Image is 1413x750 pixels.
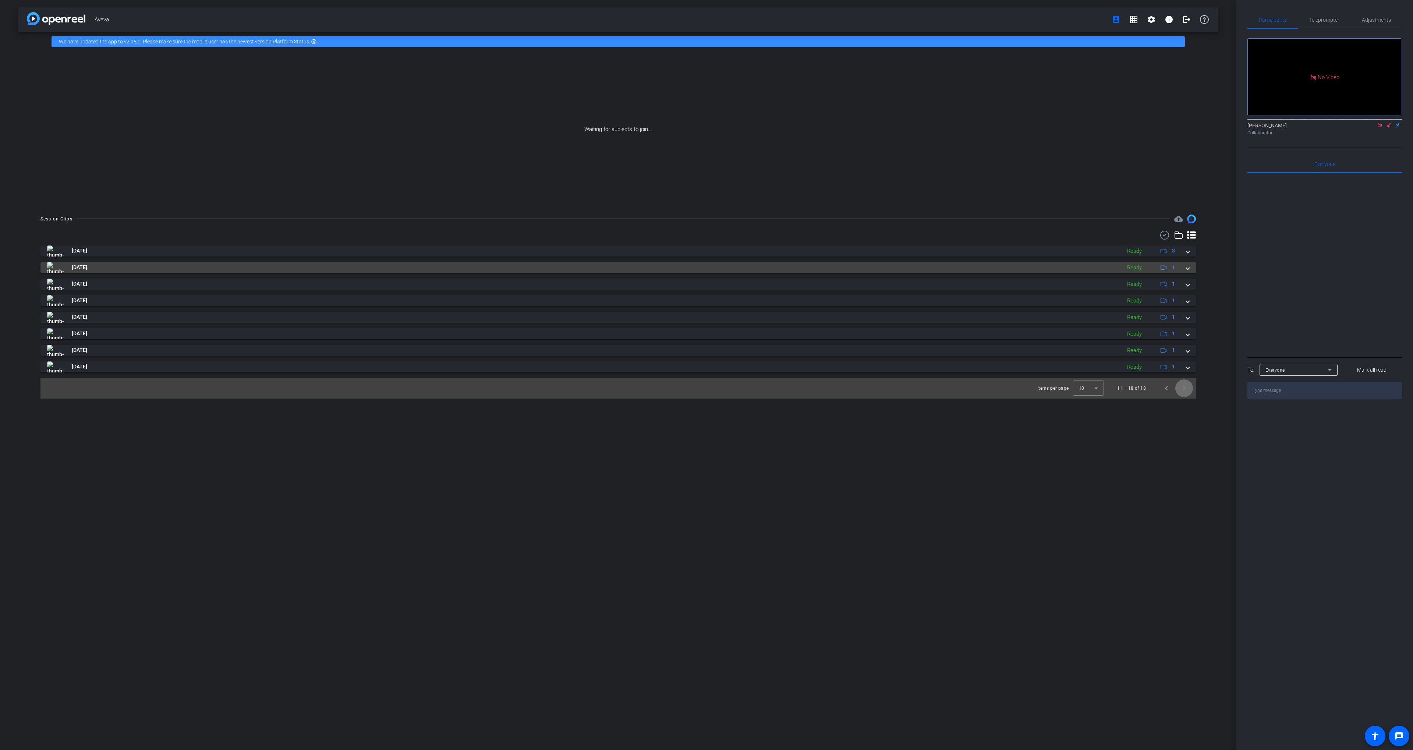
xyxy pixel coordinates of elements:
span: [DATE] [72,247,87,255]
div: [PERSON_NAME] [1247,122,1402,136]
div: Ready [1123,313,1145,322]
span: Mark all read [1357,366,1387,374]
div: We have updated the app to v2.15.0. Please make sure the mobile user has the newest version. [52,36,1185,47]
button: Mark all read [1342,363,1402,376]
span: No Video [1318,74,1339,80]
img: Session clips [1187,215,1196,223]
img: thumb-nail [47,361,64,372]
img: thumb-nail [47,345,64,356]
mat-icon: info [1165,15,1173,24]
mat-icon: cloud_upload [1174,215,1183,223]
div: 11 – 18 of 18 [1117,385,1146,392]
div: Collaborator [1247,130,1402,136]
mat-icon: grid_on [1129,15,1138,24]
img: thumb-nail [47,328,64,339]
span: Teleprompter [1309,17,1339,22]
mat-icon: accessibility [1371,732,1380,740]
mat-expansion-panel-header: thumb-nail[DATE]Ready1 [40,295,1196,306]
mat-expansion-panel-header: thumb-nail[DATE]Ready1 [40,345,1196,356]
button: Next page [1175,379,1193,397]
span: Everyone [1265,368,1285,373]
img: thumb-nail [47,312,64,323]
span: 1 [1172,346,1175,354]
mat-expansion-panel-header: thumb-nail[DATE]Ready1 [40,328,1196,339]
img: app-logo [27,12,85,25]
img: thumb-nail [47,262,64,273]
a: Platform Status [273,39,309,45]
span: 1 [1172,297,1175,304]
span: [DATE] [72,280,87,288]
span: Destinations for your clips [1174,215,1183,223]
span: 1 [1172,280,1175,288]
div: Ready [1123,346,1145,355]
span: [DATE] [72,346,87,354]
img: thumb-nail [47,279,64,290]
span: [DATE] [72,263,87,271]
div: Ready [1123,297,1145,305]
span: 1 [1172,363,1175,371]
mat-icon: highlight_off [311,39,317,45]
mat-icon: logout [1182,15,1191,24]
span: Participants [1259,17,1287,22]
span: [DATE] [72,313,87,321]
div: Waiting for subjects to join... [18,52,1218,207]
div: Ready [1123,330,1145,338]
div: Session Clips [40,215,72,223]
span: Everyone [1314,162,1335,167]
div: To: [1247,366,1254,374]
div: Ready [1123,363,1145,371]
div: Items per page: [1037,385,1070,392]
div: Ready [1123,280,1145,289]
div: Ready [1123,263,1145,272]
span: Aveva [95,12,1107,27]
mat-icon: message [1395,732,1403,740]
span: 1 [1172,330,1175,337]
img: thumb-nail [47,245,64,257]
span: 1 [1172,263,1175,271]
span: [DATE] [72,297,87,304]
mat-expansion-panel-header: thumb-nail[DATE]Ready1 [40,361,1196,372]
span: 1 [1172,313,1175,321]
mat-expansion-panel-header: thumb-nail[DATE]Ready3 [40,245,1196,257]
button: Previous page [1158,379,1175,397]
span: [DATE] [72,363,87,371]
div: Ready [1123,247,1145,255]
span: 3 [1172,247,1175,255]
mat-icon: account_box [1112,15,1120,24]
img: thumb-nail [47,295,64,306]
mat-expansion-panel-header: thumb-nail[DATE]Ready1 [40,312,1196,323]
mat-icon: settings [1147,15,1156,24]
span: [DATE] [72,330,87,337]
mat-expansion-panel-header: thumb-nail[DATE]Ready1 [40,262,1196,273]
mat-expansion-panel-header: thumb-nail[DATE]Ready1 [40,279,1196,290]
span: Adjustments [1362,17,1391,22]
